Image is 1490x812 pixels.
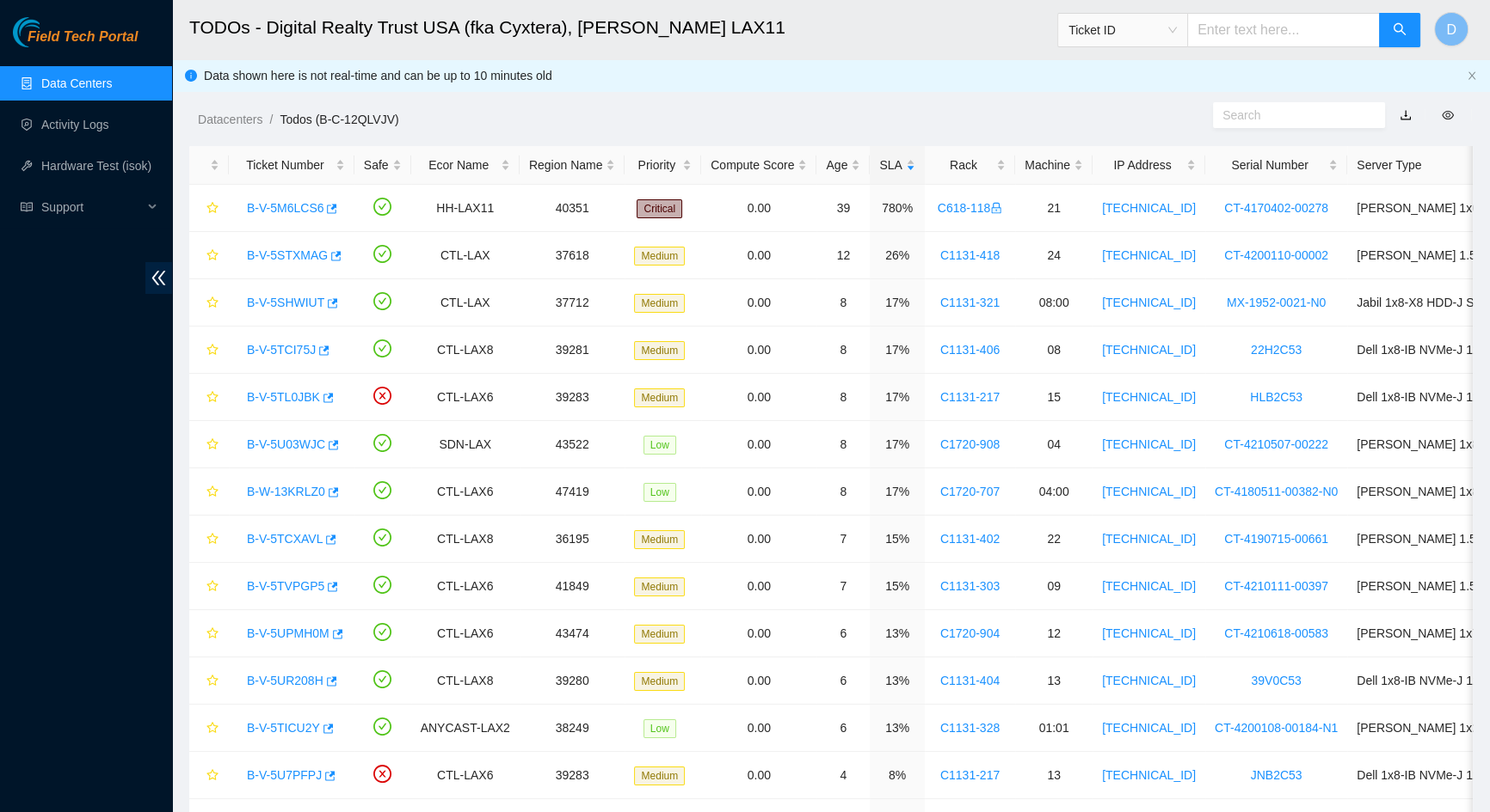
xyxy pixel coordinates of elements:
[206,722,219,736] span: star
[411,468,520,516] td: CTL-LAX6
[41,118,109,131] a: Activity Logs
[269,113,273,126] span: /
[373,576,391,594] span: check-circle
[870,232,924,279] td: 26%
[206,533,219,546] span: star
[637,199,682,218] span: Critical
[411,752,520,799] td: CTL-LAX6
[816,563,870,610] td: 7
[520,232,625,279] td: 37618
[1187,13,1380,47] input: Enter text here...
[1015,185,1093,232] td: 21
[870,563,924,610] td: 15%
[247,485,325,498] a: B-W-13KRLZ0
[701,610,816,657] td: 0.00
[206,344,219,357] span: star
[373,387,391,405] span: close-circle
[411,657,520,705] td: CTL-LAX8
[1446,19,1456,40] span: D
[1015,705,1093,752] td: 01:01
[199,714,219,742] button: star
[1393,22,1407,39] span: search
[634,341,685,360] span: Medium
[1224,248,1328,262] a: CT-4200110-00002
[206,485,219,499] span: star
[1102,390,1196,404] a: [TECHNICAL_ID]
[1102,296,1196,309] a: [TECHNICAL_ID]
[701,657,816,705] td: 0.00
[411,610,520,657] td: CTL-LAX6
[1015,468,1093,516] td: 04:00
[206,580,219,594] span: star
[816,468,870,516] td: 8
[816,279,870,327] td: 8
[206,249,219,263] span: star
[199,336,219,363] button: star
[1102,768,1196,782] a: [TECHNICAL_ID]
[940,626,1000,640] a: C1720-904
[870,374,924,421] td: 17%
[940,248,1000,262] a: C1131-418
[1015,421,1093,468] td: 04
[701,705,816,752] td: 0.00
[1379,13,1420,47] button: search
[938,201,1003,215] a: C618-118lock
[411,374,520,421] td: CTL-LAX6
[634,388,685,407] span: Medium
[373,434,391,452] span: check-circle
[411,705,520,752] td: ANYCAST-LAX2
[1224,626,1328,640] a: CT-4210618-00583
[1251,674,1301,687] a: 39V0C53
[701,279,816,327] td: 0.00
[520,185,625,232] td: 40351
[1442,109,1454,121] span: eye
[1102,674,1196,687] a: [TECHNICAL_ID]
[1102,626,1196,640] a: [TECHNICAL_ID]
[199,383,219,411] button: star
[199,430,219,458] button: star
[1224,532,1328,546] a: CT-4190715-00661
[1015,657,1093,705] td: 13
[373,623,391,641] span: check-circle
[520,374,625,421] td: 39283
[816,516,870,563] td: 7
[634,766,685,785] span: Medium
[247,343,316,357] a: B-V-5TCI75J
[206,296,219,310] span: star
[701,752,816,799] td: 0.00
[1251,768,1302,782] a: JNB2C53
[247,248,328,262] a: B-V-5STXMAG
[990,202,1002,214] span: lock
[816,232,870,279] td: 12
[1102,201,1196,215] a: [TECHNICAL_ID]
[373,292,391,310] span: check-circle
[373,670,391,688] span: check-circle
[247,532,323,546] a: B-V-5TCXAVL
[634,577,685,596] span: Medium
[199,478,219,505] button: star
[1102,532,1196,546] a: [TECHNICAL_ID]
[21,201,33,213] span: read
[199,761,219,789] button: star
[870,705,924,752] td: 13%
[940,343,1000,357] a: C1131-406
[280,113,398,126] a: Todos (B-C-12QLVJV)
[940,674,1000,687] a: C1131-404
[870,327,924,374] td: 17%
[1102,579,1196,593] a: [TECHNICAL_ID]
[1015,279,1093,327] td: 08:00
[198,113,262,126] a: Datacenters
[1222,106,1362,125] input: Search
[28,29,138,46] span: Field Tech Portal
[1015,327,1093,374] td: 08
[940,390,1000,404] a: C1131-217
[1215,485,1338,498] a: CT-4180511-00382-N0
[1434,12,1468,46] button: D
[1251,343,1302,357] a: 22H2C53
[643,436,676,455] span: Low
[1387,101,1425,129] button: download
[206,438,219,452] span: star
[1102,485,1196,498] a: [TECHNICAL_ID]
[199,289,219,316] button: star
[206,202,219,216] span: star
